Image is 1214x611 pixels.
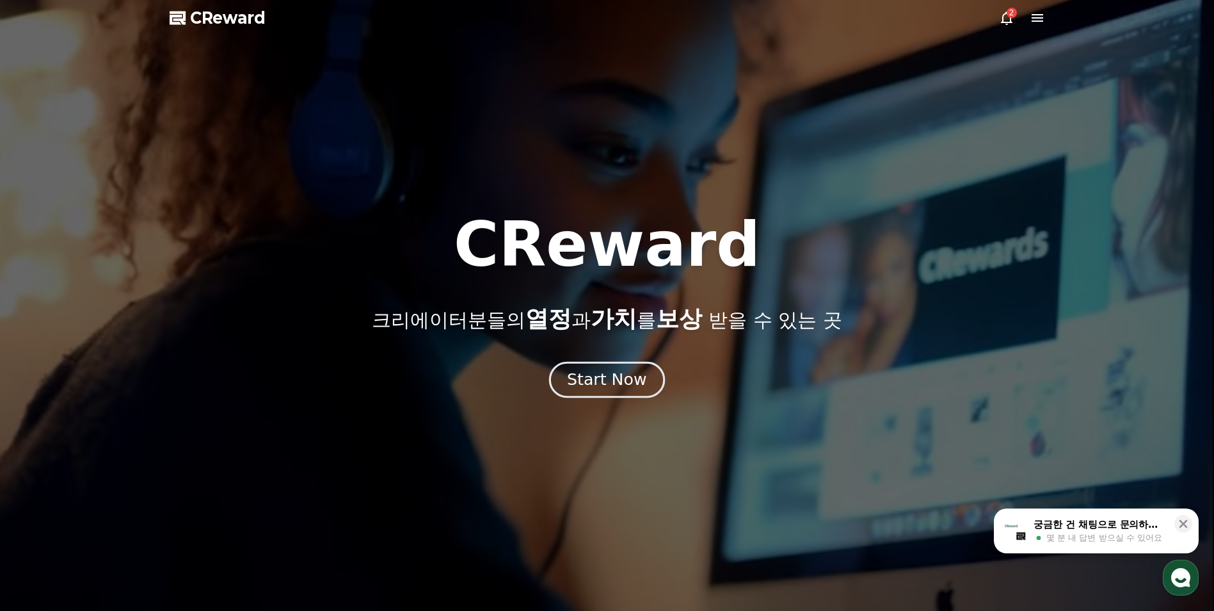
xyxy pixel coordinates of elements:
[656,305,702,332] span: 보상
[170,8,266,28] a: CReward
[454,214,760,275] h1: CReward
[999,10,1014,26] a: 2
[372,306,842,332] p: 크리에이터분들의 과 를 받을 수 있는 곳
[4,406,84,438] a: 홈
[525,305,571,332] span: 열정
[549,362,665,398] button: Start Now
[84,406,165,438] a: 대화
[190,8,266,28] span: CReward
[567,369,646,391] div: Start Now
[40,425,48,436] span: 홈
[165,406,246,438] a: 설정
[198,425,213,436] span: 설정
[117,426,132,436] span: 대화
[552,375,662,387] a: Start Now
[1007,8,1017,18] div: 2
[591,305,637,332] span: 가치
